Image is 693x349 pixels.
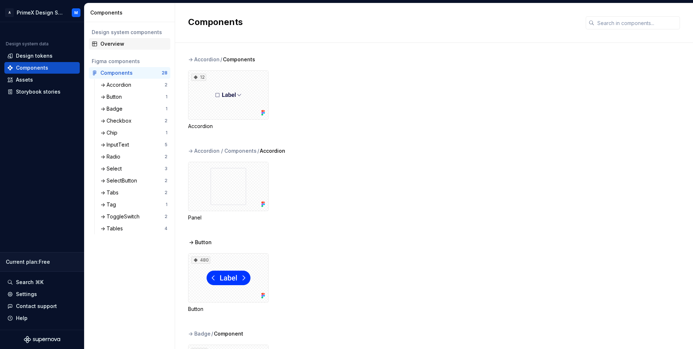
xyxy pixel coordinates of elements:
div: Design tokens [16,52,53,59]
span: / [220,56,222,63]
div: Help [16,315,28,322]
a: -> Select3 [97,163,170,174]
div: -> Select [100,165,125,172]
a: -> InputText5 [97,139,170,151]
a: -> Accordion2 [97,79,170,91]
span: Components [223,56,255,63]
div: Settings [16,291,37,298]
span: / [211,330,213,337]
button: APrimeX Design SystemM [1,5,83,20]
div: 480 [191,256,210,264]
div: Design system data [6,41,49,47]
div: -> Checkbox [100,117,134,124]
div: 12Accordion [188,70,269,130]
a: -> ToggleSwitch2 [97,211,170,222]
div: A [5,8,14,17]
a: -> Chip1 [97,127,170,139]
div: Components [100,69,133,77]
div: 2 [165,118,167,124]
div: Components [90,9,172,16]
span: / [257,147,259,155]
div: Assets [16,76,33,83]
div: M [74,10,78,16]
div: -> InputText [100,141,132,148]
div: -> Badge [188,330,211,337]
div: -> Accordion [100,81,134,89]
div: 1 [166,202,167,208]
a: Settings [4,288,80,300]
a: Storybook stories [4,86,80,98]
span: Component [214,330,243,337]
div: 3 [165,166,167,172]
a: -> Checkbox2 [97,115,170,127]
span: Accordion [260,147,285,155]
div: Search ⌘K [16,279,43,286]
div: -> ToggleSwitch [100,213,142,220]
div: Overview [100,40,167,48]
a: -> Tag1 [97,199,170,210]
a: Components [4,62,80,74]
a: -> Button1 [97,91,170,103]
div: 1 [166,94,167,100]
div: -> Chip [100,129,120,136]
div: 5 [165,142,167,148]
a: -> Badge1 [97,103,170,115]
div: 2 [165,82,167,88]
div: -> Radio [100,153,123,160]
div: -> SelectButton [100,177,140,184]
a: -> Tabs2 [97,187,170,198]
a: Design tokens [4,50,80,62]
div: 2 [165,154,167,160]
span: -> Button [189,239,212,246]
a: -> SelectButton2 [97,175,170,186]
div: 12 [191,74,206,81]
div: Current plan : Free [6,258,78,266]
div: -> Tabs [100,189,121,196]
div: PrimeX Design System [17,9,63,16]
div: Components [16,64,48,71]
div: -> Accordion [188,56,220,63]
div: 28 [162,70,167,76]
div: -> Accordion / Components [188,147,257,155]
div: 2 [165,214,167,219]
div: -> Button [100,93,125,100]
div: Contact support [16,303,57,310]
div: Accordion [188,123,269,130]
div: -> Tables [100,225,126,232]
div: Storybook stories [16,88,61,95]
div: 480Button [188,253,269,313]
a: -> Tables4 [97,223,170,234]
a: Components28 [89,67,170,79]
div: 2 [165,178,167,184]
div: -> Tag [100,201,119,208]
div: 1 [166,130,167,136]
svg: Supernova Logo [24,336,60,343]
a: Assets [4,74,80,86]
div: Design system components [92,29,167,36]
div: 4 [165,226,167,231]
button: Search ⌘K [4,276,80,288]
button: Contact support [4,300,80,312]
a: -> Radio2 [97,151,170,163]
div: -> Badge [100,105,125,112]
div: Panel [188,214,269,221]
a: Overview [89,38,170,50]
div: Panel [188,162,269,221]
div: 1 [166,106,167,112]
h2: Components [188,16,577,28]
div: Figma components [92,58,167,65]
button: Help [4,312,80,324]
div: 2 [165,190,167,196]
input: Search in components... [594,16,680,29]
div: Button [188,305,269,313]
